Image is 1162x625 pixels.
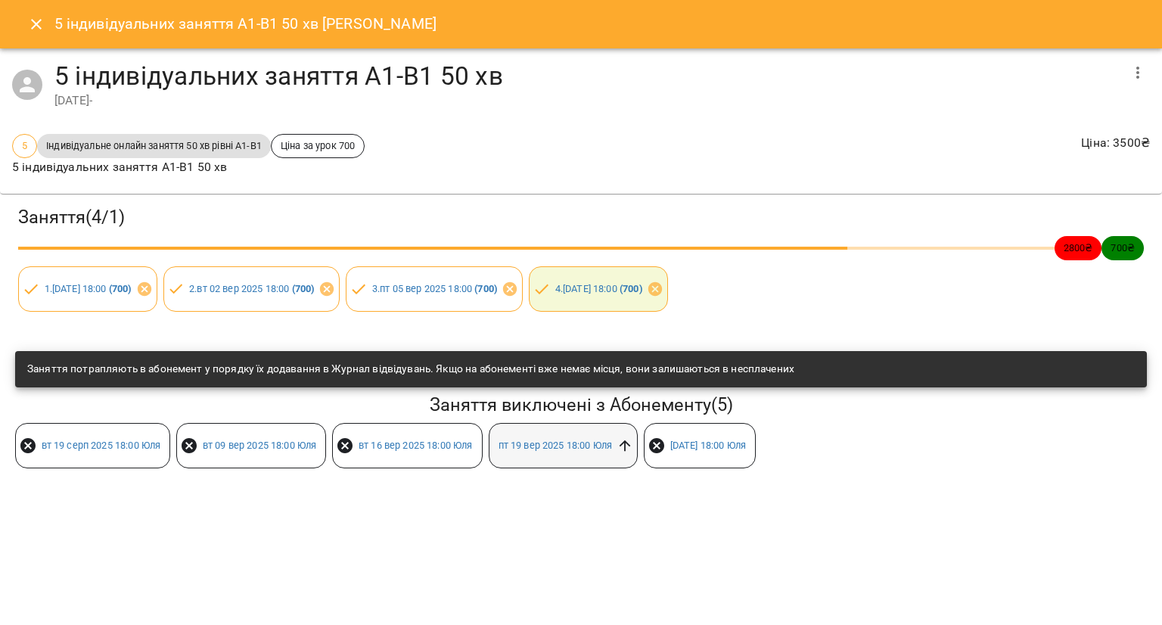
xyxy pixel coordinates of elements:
a: 3.пт 05 вер 2025 18:00 (700) [372,283,497,294]
span: 700 ₴ [1101,241,1144,255]
p: Ціна : 3500 ₴ [1081,134,1150,152]
a: [DATE] 18:00 Юля [670,440,746,451]
div: 3.пт 05 вер 2025 18:00 (700) [346,266,523,312]
h3: Заняття ( 4 / 1 ) [18,206,1144,229]
h4: 5 індивідуальних заняття А1-В1 50 хв [54,61,1120,92]
b: ( 700 ) [109,283,132,294]
a: 2.вт 02 вер 2025 18:00 (700) [189,283,314,294]
a: 4.[DATE] 18:00 (700) [555,283,642,294]
h5: Заняття виключені з Абонементу ( 5 ) [15,393,1147,417]
div: 2.вт 02 вер 2025 18:00 (700) [163,266,340,312]
b: ( 700 ) [292,283,315,294]
b: ( 700 ) [474,283,497,294]
h6: 5 індивідуальних заняття А1-В1 50 хв [PERSON_NAME] [54,12,437,36]
a: вт 19 серп 2025 18:00 Юля [42,440,161,451]
div: [DATE] - [54,92,1120,110]
a: пт 19 вер 2025 18:00 Юля [499,440,613,451]
div: 4.[DATE] 18:00 (700) [529,266,668,312]
div: пт 19 вер 2025 18:00 Юля [489,423,638,468]
div: Заняття потрапляють в абонемент у порядку їх додавання в Журнал відвідувань. Якщо на абонементі в... [27,356,794,383]
p: 5 індивідуальних заняття А1-В1 50 хв [12,158,365,176]
span: Ціна за урок 700 [272,138,364,153]
button: Close [18,6,54,42]
a: вт 09 вер 2025 18:00 Юля [203,440,317,451]
a: вт 16 вер 2025 18:00 Юля [359,440,473,451]
span: 5 [13,138,36,153]
a: 1.[DATE] 18:00 (700) [45,283,132,294]
b: ( 700 ) [620,283,642,294]
span: 2800 ₴ [1055,241,1102,255]
div: 1.[DATE] 18:00 (700) [18,266,157,312]
span: Індивідуальне онлайн заняття 50 хв рівні А1-В1 [37,138,271,153]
